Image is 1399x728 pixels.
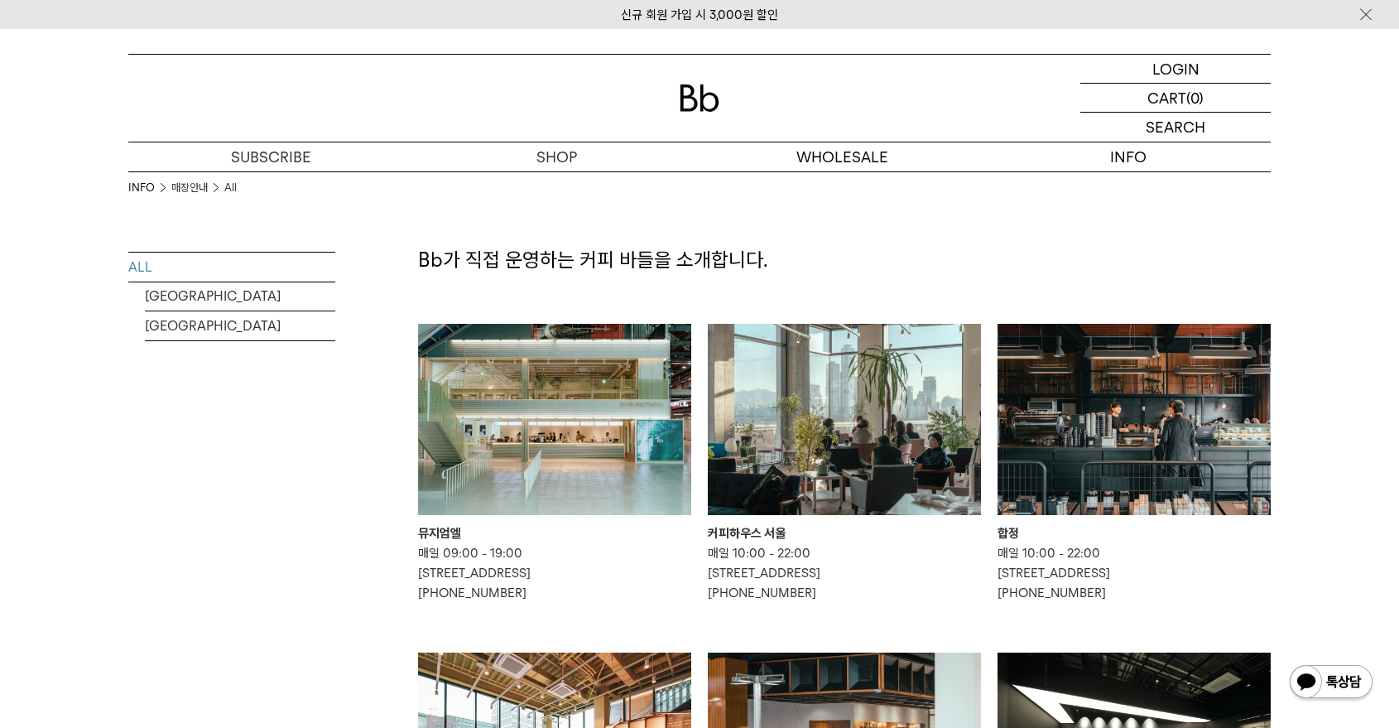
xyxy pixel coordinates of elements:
[1080,84,1271,113] a: CART (0)
[128,253,335,282] a: ALL
[1186,84,1204,112] p: (0)
[1080,55,1271,84] a: LOGIN
[145,282,335,311] a: [GEOGRAPHIC_DATA]
[708,324,981,515] img: 커피하우스 서울
[699,142,985,171] p: WHOLESALE
[708,324,981,603] a: 커피하우스 서울 커피하우스 서울 매일 10:00 - 22:00[STREET_ADDRESS][PHONE_NUMBER]
[414,142,699,171] a: SHOP
[998,543,1271,603] p: 매일 10:00 - 22:00 [STREET_ADDRESS] [PHONE_NUMBER]
[418,543,691,603] p: 매일 09:00 - 19:00 [STREET_ADDRESS] [PHONE_NUMBER]
[680,84,719,112] img: 로고
[224,180,237,196] a: All
[418,324,691,603] a: 뮤지엄엘 뮤지엄엘 매일 09:00 - 19:00[STREET_ADDRESS][PHONE_NUMBER]
[998,324,1271,603] a: 합정 합정 매일 10:00 - 22:00[STREET_ADDRESS][PHONE_NUMBER]
[128,180,171,196] li: INFO
[1152,55,1199,83] p: LOGIN
[128,142,414,171] a: SUBSCRIBE
[708,523,981,543] div: 커피하우스 서울
[708,543,981,603] p: 매일 10:00 - 22:00 [STREET_ADDRESS] [PHONE_NUMBER]
[171,180,208,196] a: 매장안내
[418,324,691,515] img: 뮤지엄엘
[1147,84,1186,112] p: CART
[1288,663,1374,703] img: 카카오톡 채널 1:1 채팅 버튼
[621,7,778,22] a: 신규 회원 가입 시 3,000원 할인
[145,311,335,340] a: [GEOGRAPHIC_DATA]
[1146,113,1205,142] p: SEARCH
[998,523,1271,543] div: 합정
[985,142,1271,171] p: INFO
[998,324,1271,515] img: 합정
[418,246,1271,274] p: Bb가 직접 운영하는 커피 바들을 소개합니다.
[418,523,691,543] div: 뮤지엄엘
